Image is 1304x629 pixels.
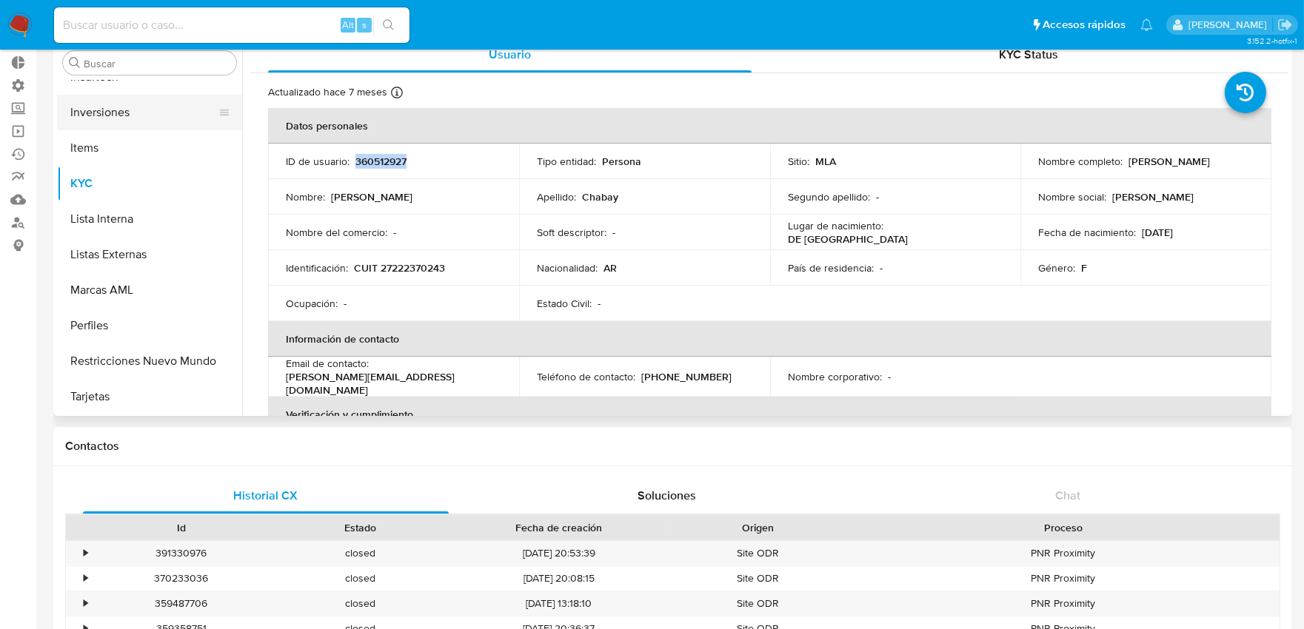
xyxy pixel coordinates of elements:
p: Ocupación : [286,297,338,310]
p: [PERSON_NAME] [1112,190,1194,203]
div: closed [271,591,450,616]
p: Estado Civil : [537,297,592,310]
p: Nombre completo : [1038,155,1123,168]
p: [PERSON_NAME] [1129,155,1210,168]
p: MLA [815,155,836,168]
div: Id [102,520,261,535]
button: Buscar [69,57,81,69]
button: search-icon [373,15,404,36]
div: closed [271,566,450,591]
div: closed [271,541,450,565]
p: País de residencia : [788,261,874,275]
th: Datos personales [268,108,1271,144]
div: [DATE] 20:08:15 [449,566,668,591]
div: PNR Proximity [847,591,1280,616]
button: Restricciones Nuevo Mundo [57,343,242,379]
p: [PERSON_NAME][EMAIL_ADDRESS][DOMAIN_NAME] [286,370,495,397]
span: Soluciones [638,487,696,504]
p: ID de usuario : [286,155,350,168]
span: KYC Status [1000,46,1059,63]
div: Proceso [857,520,1269,535]
p: Identificación : [286,261,348,275]
a: Notificaciones [1140,18,1153,31]
button: Items [57,130,242,166]
div: • [84,546,87,560]
p: [PHONE_NUMBER] [641,370,732,383]
button: Lista Interna [57,201,242,237]
span: Usuario [489,46,531,63]
p: Soft descriptor : [537,226,606,239]
div: Site ODR [668,541,847,565]
p: CUIT 27222370243 [354,261,445,275]
a: Salir [1277,17,1293,33]
p: [PERSON_NAME] [331,190,412,203]
p: Nombre corporativo : [788,370,882,383]
h1: Contactos [65,439,1280,454]
div: Site ODR [668,566,847,591]
div: • [84,596,87,610]
p: Persona [602,155,641,168]
p: - [880,261,883,275]
div: [DATE] 20:53:39 [449,541,668,565]
p: Teléfono de contacto : [537,370,635,383]
div: 391330976 [92,541,271,565]
p: - [876,190,879,203]
p: Fecha de nacimiento : [1038,226,1136,239]
th: Información de contacto [268,321,1271,357]
p: - [598,297,601,310]
p: 360512927 [355,155,407,168]
span: s [362,18,367,32]
p: DE [GEOGRAPHIC_DATA] [788,232,908,246]
span: 3.152.2-hotfix-1 [1247,35,1297,47]
span: Alt [342,18,354,32]
p: - [612,226,615,239]
p: AR [603,261,617,275]
p: Nombre social : [1038,190,1106,203]
p: Sitio : [788,155,809,168]
button: Tarjetas [57,379,242,414]
button: Perfiles [57,308,242,343]
div: • [84,571,87,585]
p: Chabay [582,190,618,203]
p: Actualizado hace 7 meses [268,85,387,99]
p: sandra.chabay@mercadolibre.com [1188,18,1272,32]
div: Origen [678,520,837,535]
div: 359487706 [92,591,271,616]
span: Historial CX [233,487,298,504]
p: Tipo entidad : [537,155,596,168]
div: PNR Proximity [847,541,1280,565]
span: Chat [1055,487,1080,504]
button: Listas Externas [57,237,242,272]
input: Buscar [84,57,230,70]
p: Género : [1038,261,1075,275]
div: 370233036 [92,566,271,591]
p: Nombre del comercio : [286,226,387,239]
p: Segundo apellido : [788,190,870,203]
p: - [393,226,396,239]
span: Accesos rápidos [1043,17,1126,33]
button: Inversiones [57,95,230,130]
div: Estado [281,520,440,535]
button: KYC [57,166,242,201]
div: Site ODR [668,591,847,616]
p: Apellido : [537,190,576,203]
input: Buscar usuario o caso... [54,16,409,35]
div: PNR Proximity [847,566,1280,591]
p: Nombre : [286,190,325,203]
p: [DATE] [1142,226,1173,239]
th: Verificación y cumplimiento [268,397,1271,432]
p: - [888,370,891,383]
p: Email de contacto : [286,357,369,370]
button: Marcas AML [57,272,242,308]
p: Lugar de nacimiento : [788,219,883,232]
p: Nacionalidad : [537,261,598,275]
div: Fecha de creación [460,520,658,535]
div: [DATE] 13:18:10 [449,591,668,616]
p: - [344,297,347,310]
p: F [1081,261,1087,275]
